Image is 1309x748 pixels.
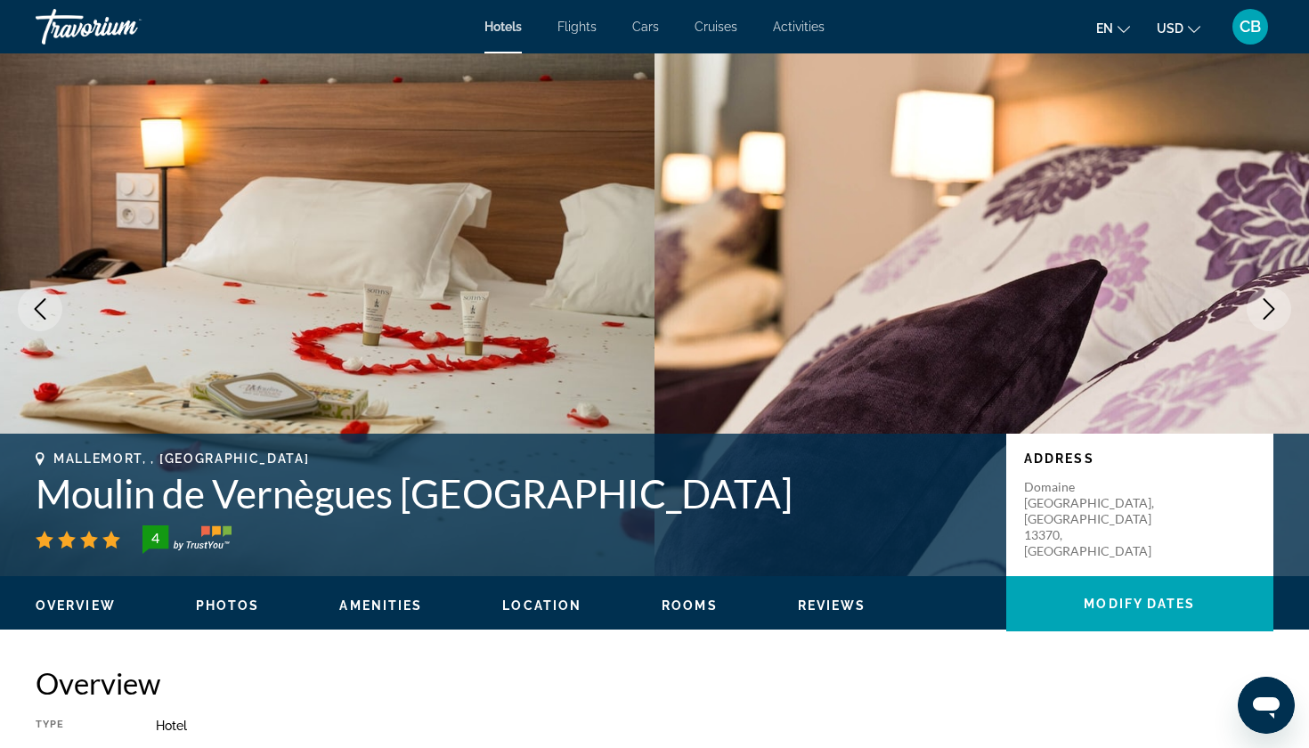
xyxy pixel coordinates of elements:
[36,598,116,613] span: Overview
[1006,576,1273,631] button: Modify Dates
[18,287,62,331] button: Previous image
[36,719,111,733] div: Type
[156,719,1273,733] div: Hotel
[1227,8,1273,45] button: User Menu
[1247,287,1291,331] button: Next image
[1024,451,1256,466] p: Address
[557,20,597,34] a: Flights
[36,665,1273,701] h2: Overview
[662,598,718,614] button: Rooms
[798,598,866,614] button: Reviews
[53,451,309,466] span: Mallemort, , [GEOGRAPHIC_DATA]
[1238,677,1295,734] iframe: Bouton de lancement de la fenêtre de messagerie
[502,598,581,613] span: Location
[36,598,116,614] button: Overview
[36,4,214,50] a: Travorium
[1157,21,1183,36] span: USD
[502,598,581,614] button: Location
[798,598,866,613] span: Reviews
[1024,479,1167,559] p: Domaine [GEOGRAPHIC_DATA], [GEOGRAPHIC_DATA] 13370, [GEOGRAPHIC_DATA]
[773,20,825,34] a: Activities
[36,470,988,516] h1: Moulin de Vernègues [GEOGRAPHIC_DATA]
[1096,21,1113,36] span: en
[339,598,422,613] span: Amenities
[632,20,659,34] a: Cars
[339,598,422,614] button: Amenities
[142,525,232,554] img: TrustYou guest rating badge
[196,598,260,614] button: Photos
[137,527,173,549] div: 4
[1096,15,1130,41] button: Change language
[695,20,737,34] a: Cruises
[1084,597,1195,611] span: Modify Dates
[196,598,260,613] span: Photos
[1240,18,1261,36] span: CB
[484,20,522,34] a: Hotels
[662,598,718,613] span: Rooms
[1157,15,1200,41] button: Change currency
